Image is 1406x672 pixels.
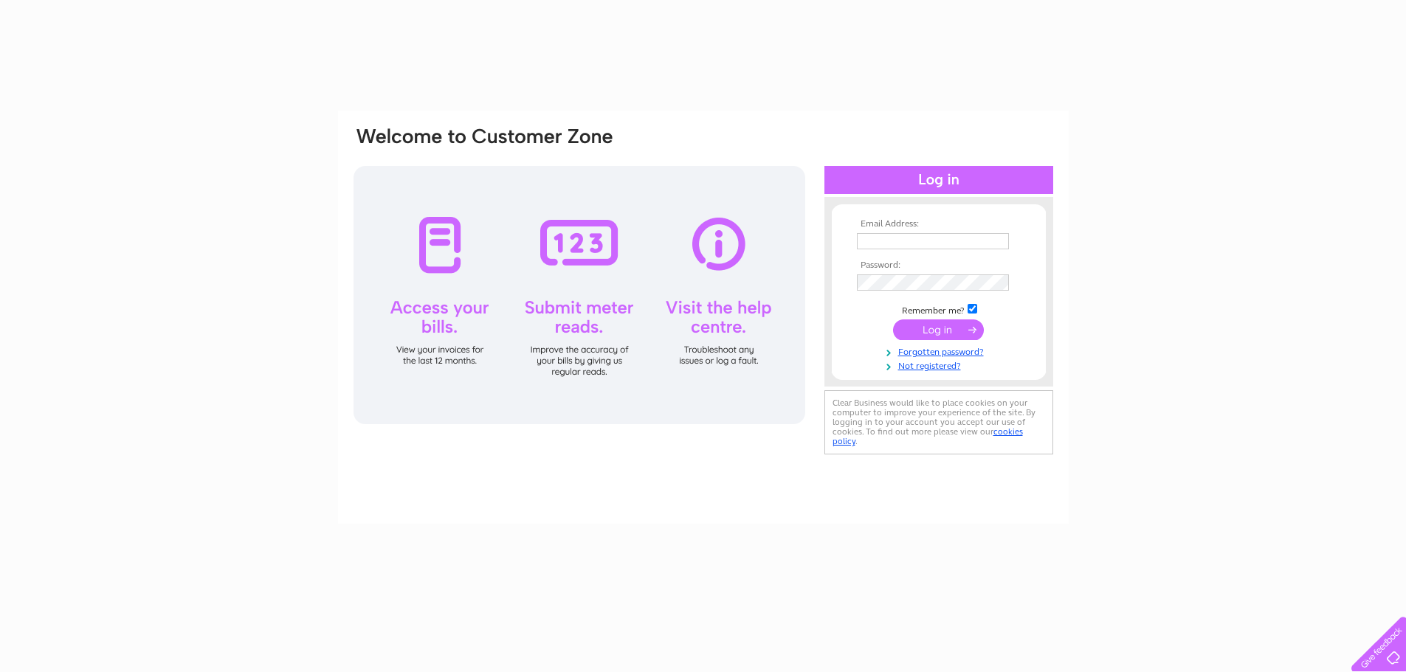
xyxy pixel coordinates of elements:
input: Submit [893,319,984,340]
a: Not registered? [857,358,1024,372]
td: Remember me? [853,302,1024,316]
a: Forgotten password? [857,344,1024,358]
th: Email Address: [853,219,1024,229]
a: cookies policy [833,426,1023,446]
th: Password: [853,260,1024,271]
div: Clear Business would like to place cookies on your computer to improve your experience of the sit... [824,390,1053,454]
